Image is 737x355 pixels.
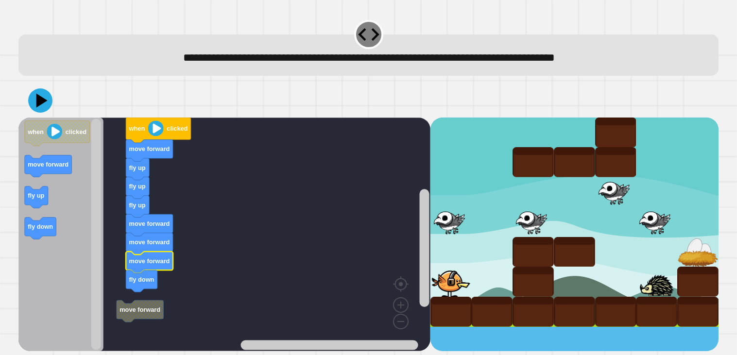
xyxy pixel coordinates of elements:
text: fly up [28,192,44,199]
text: move forward [129,145,170,152]
text: move forward [129,220,170,227]
text: clicked [167,125,188,132]
text: fly down [28,223,53,230]
text: move forward [129,257,170,264]
text: move forward [120,306,160,313]
text: when [128,125,145,132]
text: fly up [129,164,145,171]
text: move forward [28,161,69,168]
text: move forward [129,238,170,246]
text: fly down [129,276,154,283]
text: fly up [129,183,145,190]
text: clicked [66,128,86,135]
text: fly up [129,201,145,208]
div: Blockly Workspace [18,118,430,352]
text: when [27,128,44,135]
